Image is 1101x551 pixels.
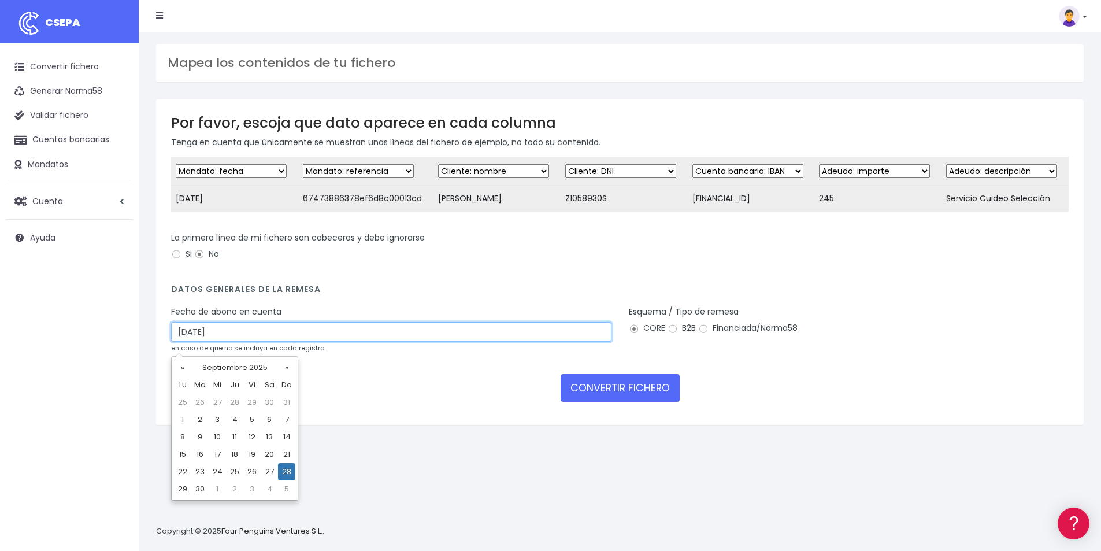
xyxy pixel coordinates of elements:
p: Copyright © 2025 . [156,526,324,538]
button: Contáctanos [12,309,220,330]
td: 9 [191,428,209,446]
td: 29 [243,394,261,411]
td: 2 [191,411,209,428]
label: Esquema / Tipo de remesa [629,306,739,318]
a: Ayuda [6,225,133,250]
td: 4 [261,480,278,498]
td: 30 [191,480,209,498]
td: 19 [243,446,261,463]
th: Do [278,376,295,394]
td: 28 [278,463,295,480]
td: 14 [278,428,295,446]
td: 245 [814,186,941,212]
td: 24 [209,463,226,480]
td: 30 [261,394,278,411]
th: Lu [174,376,191,394]
th: Septiembre 2025 [191,359,278,376]
a: General [12,248,220,266]
th: « [174,359,191,376]
label: B2B [668,322,696,334]
td: 26 [191,394,209,411]
img: logo [14,9,43,38]
td: [DATE] [171,186,298,212]
td: 4 [226,411,243,428]
td: 11 [226,428,243,446]
td: 29 [174,480,191,498]
th: » [278,359,295,376]
label: CORE [629,322,665,334]
a: Four Penguins Ventures S.L. [221,526,322,537]
td: 23 [191,463,209,480]
td: 5 [278,480,295,498]
td: 3 [209,411,226,428]
td: 16 [191,446,209,463]
th: Ju [226,376,243,394]
a: Problemas habituales [12,164,220,182]
td: 26 [243,463,261,480]
td: 12 [243,428,261,446]
div: Programadores [12,278,220,289]
td: [FINANCIAL_ID] [688,186,815,212]
a: Validar fichero [6,103,133,128]
td: 21 [278,446,295,463]
label: Fecha de abono en cuenta [171,306,281,318]
td: 28 [226,394,243,411]
td: 6 [261,411,278,428]
td: Servicio Cuideo Selección [941,186,1069,212]
td: 22 [174,463,191,480]
td: 10 [209,428,226,446]
td: 27 [209,394,226,411]
label: Financiada/Norma58 [698,322,798,334]
small: en caso de que no se incluya en cada registro [171,343,324,353]
a: Cuenta [6,189,133,213]
div: Convertir ficheros [12,128,220,139]
th: Mi [209,376,226,394]
td: 20 [261,446,278,463]
td: 27 [261,463,278,480]
a: Generar Norma58 [6,79,133,103]
td: 1 [174,411,191,428]
td: 13 [261,428,278,446]
span: Cuenta [32,195,63,206]
a: Información general [12,98,220,116]
th: Sa [261,376,278,394]
h3: Mapea los contenidos de tu fichero [168,56,1072,71]
a: Convertir fichero [6,55,133,79]
a: Videotutoriales [12,182,220,200]
td: 17 [209,446,226,463]
div: Información general [12,80,220,91]
td: 18 [226,446,243,463]
a: POWERED BY ENCHANT [159,333,223,344]
img: profile [1059,6,1080,27]
span: CSEPA [45,15,80,29]
td: 25 [174,394,191,411]
td: 7 [278,411,295,428]
td: 3 [243,480,261,498]
td: 8 [174,428,191,446]
td: 1 [209,480,226,498]
h4: Datos generales de la remesa [171,284,1069,300]
span: Ayuda [30,232,55,243]
td: 15 [174,446,191,463]
td: 31 [278,394,295,411]
div: Facturación [12,230,220,241]
label: La primera línea de mi fichero son cabeceras y debe ignorarse [171,232,425,244]
a: Cuentas bancarias [6,128,133,152]
a: Formatos [12,146,220,164]
td: 67473886378ef6d8c00013cd [298,186,434,212]
button: CONVERTIR FICHERO [561,374,680,402]
td: 25 [226,463,243,480]
td: 2 [226,480,243,498]
a: Perfiles de empresas [12,200,220,218]
th: Ma [191,376,209,394]
th: Vi [243,376,261,394]
p: Tenga en cuenta que únicamente se muestran unas líneas del fichero de ejemplo, no todo su contenido. [171,136,1069,149]
td: Z1058930S [561,186,688,212]
label: No [194,248,219,260]
h3: Por favor, escoja que dato aparece en cada columna [171,114,1069,131]
a: Mandatos [6,153,133,177]
label: Si [171,248,192,260]
td: 5 [243,411,261,428]
a: API [12,295,220,313]
td: [PERSON_NAME] [433,186,561,212]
